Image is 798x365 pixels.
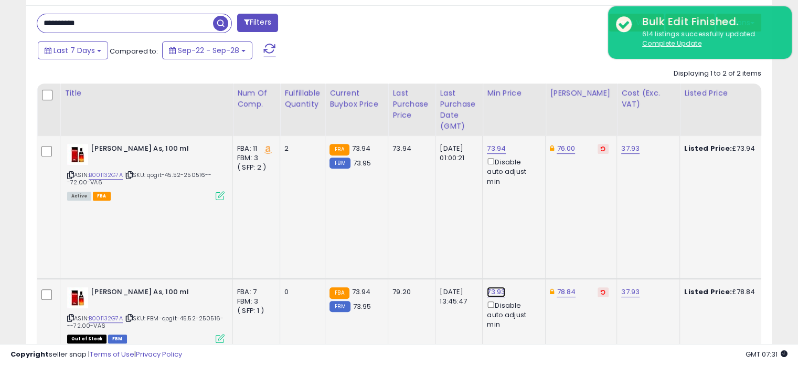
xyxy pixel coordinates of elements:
[237,287,272,297] div: FBA: 7
[284,144,317,153] div: 2
[89,171,123,180] a: B001132G7A
[67,144,225,199] div: ASIN:
[38,41,108,59] button: Last 7 Days
[684,287,771,297] div: £78.84
[746,349,788,359] span: 2025-10-6 07:31 GMT
[10,350,182,360] div: seller snap | |
[91,144,218,157] b: [PERSON_NAME] As, 100 ml
[353,158,371,168] span: 73.95
[487,143,506,154] a: 73.94
[684,144,771,153] div: £73.94
[550,145,554,152] i: This overrides the store level Dynamic Max Price for this listing
[674,69,761,79] div: Displaying 1 to 2 of 2 items
[108,335,127,343] span: FBM
[10,349,49,359] strong: Copyright
[67,287,88,308] img: 41yDGr6xaRL._SL40_.jpg
[178,45,239,56] span: Sep-22 - Sep-28
[329,287,349,299] small: FBA
[392,144,427,153] div: 73.94
[162,41,252,59] button: Sep-22 - Sep-28
[621,88,675,110] div: Cost (Exc. VAT)
[621,287,640,297] a: 37.93
[487,88,541,99] div: Min Price
[67,171,212,186] span: | SKU: qogit-45.52-250516---72.00-VA6
[329,144,349,155] small: FBA
[634,14,784,29] div: Bulk Edit Finished.
[237,88,275,110] div: Num of Comp.
[329,158,350,169] small: FBM
[136,349,182,359] a: Privacy Policy
[67,144,88,165] img: 41yDGr6xaRL._SL40_.jpg
[237,306,272,316] div: ( SFP: 1 )
[237,297,272,306] div: FBM: 3
[642,39,701,48] u: Complete Update
[392,88,431,121] div: Last Purchase Price
[557,287,576,297] a: 78.84
[440,144,474,163] div: [DATE] 01:00:21
[237,14,278,32] button: Filters
[440,88,478,132] div: Last Purchase Date (GMT)
[487,287,505,297] a: 73.93
[487,156,537,186] div: Disable auto adjust min
[329,301,350,312] small: FBM
[601,146,605,151] i: Revert to store-level Dynamic Max Price
[67,314,224,330] span: | SKU: FBM-qogit-45.52-250516---72.00-VA6
[634,29,784,49] div: 614 listings successfully updated.
[89,314,123,323] a: B001132G7A
[550,88,612,99] div: [PERSON_NAME]
[440,287,474,306] div: [DATE] 13:45:47
[352,143,371,153] span: 73.94
[90,349,134,359] a: Terms of Use
[67,287,225,342] div: ASIN:
[557,143,575,154] a: 76.00
[110,46,158,56] span: Compared to:
[487,299,537,330] div: Disable auto adjust min
[352,287,371,297] span: 73.94
[392,287,427,297] div: 79.20
[684,287,732,297] b: Listed Price:
[284,287,317,297] div: 0
[67,335,107,343] span: All listings that are currently out of stock and unavailable for purchase on Amazon
[329,88,384,110] div: Current Buybox Price
[237,144,272,153] div: FBA: 11
[237,163,272,172] div: ( SFP: 2 )
[284,88,321,110] div: Fulfillable Quantity
[65,88,228,99] div: Title
[91,287,218,300] b: [PERSON_NAME] As, 100 ml
[684,143,732,153] b: Listed Price:
[93,192,111,201] span: FBA
[621,143,640,154] a: 37.93
[54,45,95,56] span: Last 7 Days
[353,301,371,311] span: 73.95
[237,153,272,163] div: FBM: 3
[67,192,91,201] span: All listings currently available for purchase on Amazon
[684,88,775,99] div: Listed Price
